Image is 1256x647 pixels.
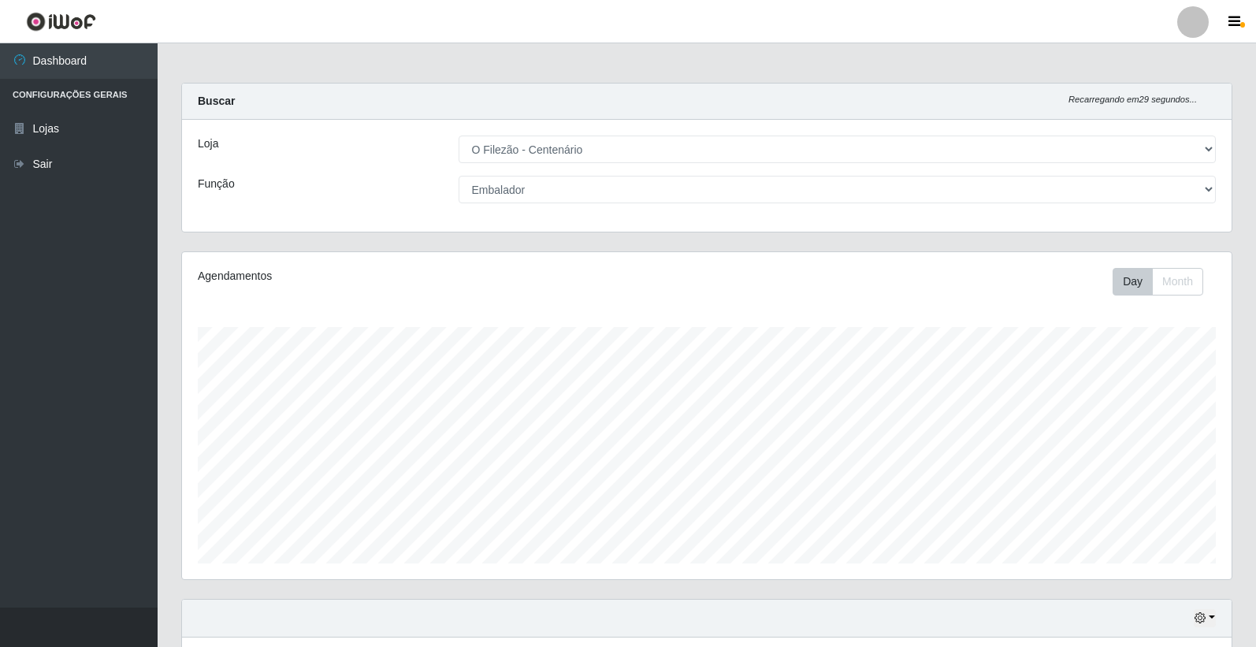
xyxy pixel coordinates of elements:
div: First group [1113,268,1203,296]
label: Função [198,176,235,192]
img: CoreUI Logo [26,12,96,32]
div: Toolbar with button groups [1113,268,1216,296]
button: Month [1152,268,1203,296]
button: Day [1113,268,1153,296]
i: Recarregando em 29 segundos... [1068,95,1197,104]
div: Agendamentos [198,268,608,284]
label: Loja [198,136,218,152]
strong: Buscar [198,95,235,107]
